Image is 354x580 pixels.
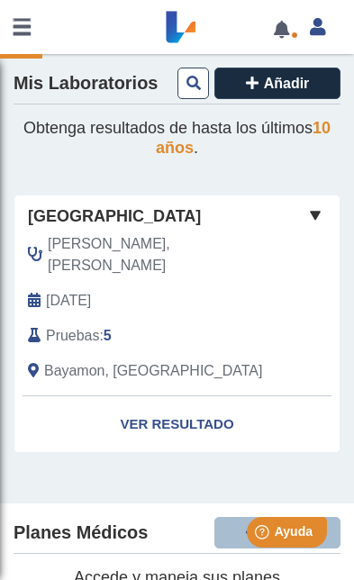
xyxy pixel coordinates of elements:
[104,328,112,343] b: 5
[46,290,91,312] span: 2025-07-29
[44,360,262,382] span: Bayamon, PR
[156,119,331,157] span: 10 años
[46,325,99,347] span: Pruebas
[48,233,272,276] span: Castillo Martinez, Victor
[214,68,340,99] button: Añadir
[14,73,158,95] h4: Mis Laboratorios
[23,119,331,157] span: Obtenga resultados de hasta los últimos .
[14,522,148,544] h4: Planes Médicos
[194,510,334,560] iframe: Help widget launcher
[14,325,286,347] div: :
[28,204,201,229] span: [GEOGRAPHIC_DATA]
[14,396,340,453] a: Ver Resultado
[264,76,310,91] span: Añadir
